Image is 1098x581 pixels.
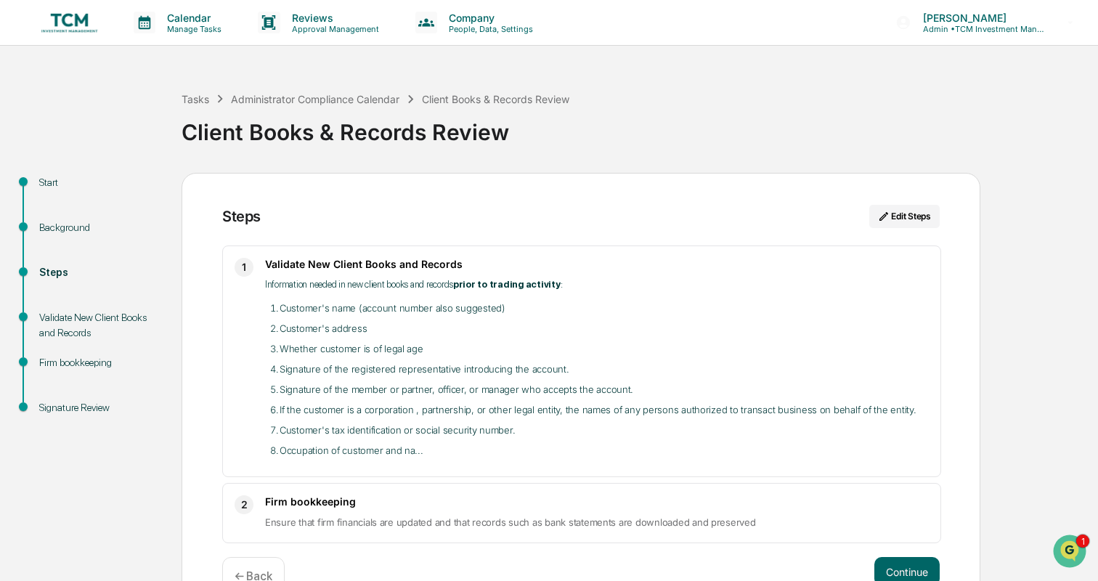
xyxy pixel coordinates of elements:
p: Reviews [280,12,386,24]
div: Start [39,175,158,190]
div: Yes [241,50,257,68]
li: Occupation of customer and na... [280,442,929,459]
h3: Firm bookkeeping [265,495,929,508]
li: Customer's address [280,320,929,337]
div: Client Books & Records Review [182,107,1091,145]
li: Customer's tax identification or social security number. [280,421,929,439]
button: Edit Steps [869,205,940,228]
p: [PERSON_NAME] [911,12,1046,24]
span: Ensure that firm financials are updated and that records such as bank statements are downloaded a... [265,516,756,528]
button: back [15,12,32,29]
p: Information needed in new client books and records : [265,276,929,293]
p: Approval Management [280,24,386,34]
div: Okay thank you [179,367,257,384]
span: 2 [241,496,248,513]
p: Admin • TCM Investment Management [911,24,1046,34]
div: Steps [39,265,158,280]
li: Whether customer is of legal age [280,340,929,357]
div: For the holdings, the transaction data all seems to be correct [94,88,257,123]
div: Steps [222,208,261,225]
p: People, Data, Settings [437,24,540,34]
div: Only from the "Holdings" [133,216,257,233]
li: Signature of the member or partner, officer, or manager who accepts the account. [280,381,929,398]
div: Firm bookkeeping [39,355,158,370]
p: Manage Tasks [155,24,229,34]
button: Send [251,447,269,465]
img: logo [35,9,105,36]
li: Signature of the registered representative introducing the account. [280,360,929,378]
div: Tasks [182,93,209,105]
p: Calendar [155,12,229,24]
li: If the customer is a corporation , partnership, or other legal entity, the names of any persons a... [280,401,929,418]
img: Go home [38,12,55,29]
div: Client Books & Records Review [422,93,569,105]
p: Sounds good, I'll have the team remove those! [54,280,244,314]
div: Background [39,220,158,235]
img: 1746055101610-c473b297-6a78-478c-a979-82029cc54cd1 [29,310,41,322]
span: • [122,328,127,340]
h3: Validate New Client Books and Records [265,258,929,270]
div: Signature Review [39,400,158,415]
span: 6:06 PM [229,394,264,406]
div: I just need the "extracted from brokerage statement" ones to be removed [94,143,257,195]
img: Jack Rasmussen [15,296,38,319]
div: Administrator Compliance Calendar [231,93,399,105]
div: Validate New Client Books and Records [39,310,158,341]
iframe: Open customer support [1052,533,1091,572]
span: [PERSON_NAME] [46,328,119,340]
strong: prior to trading activity [453,279,561,290]
span: 1 [242,259,246,276]
span: 1:44 PM [229,243,264,255]
span: 2:45 PM [130,328,165,340]
p: Company [437,12,540,24]
li: Customer's name (account number also suggested) [280,299,929,317]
